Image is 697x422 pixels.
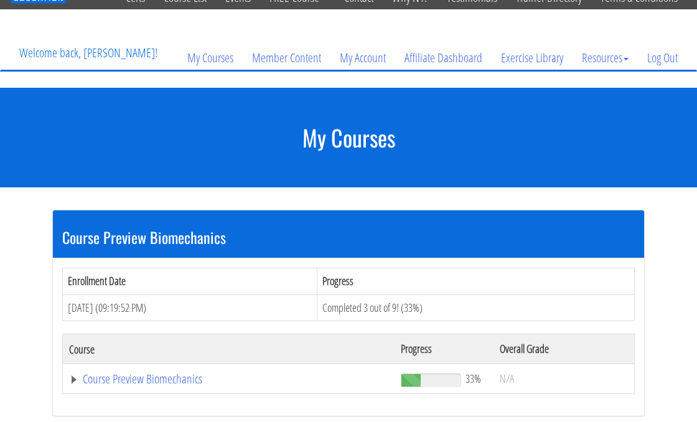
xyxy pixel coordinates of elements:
a: My Account [330,28,395,88]
td: Completed 3 out of 9! (33%) [317,294,635,321]
a: Log Out [638,28,687,88]
td: [DATE] (09:19:52 PM) [63,294,317,321]
a: My Courses [178,28,243,88]
td: N/A [494,364,634,394]
th: Progress [317,268,635,294]
h3: Course Preview Biomechanics [62,229,635,245]
th: Progress [395,334,494,364]
th: Overall Grade [494,334,634,364]
a: Exercise Library [492,28,573,88]
a: Resources [573,28,638,88]
th: Course [63,334,395,364]
a: Course Preview Biomechanics [69,373,388,385]
a: Member Content [243,28,330,88]
a: Affiliate Dashboard [395,28,492,88]
th: Enrollment Date [63,268,317,294]
p: Welcome back, [PERSON_NAME]! [10,28,167,78]
span: 33% [465,372,481,385]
